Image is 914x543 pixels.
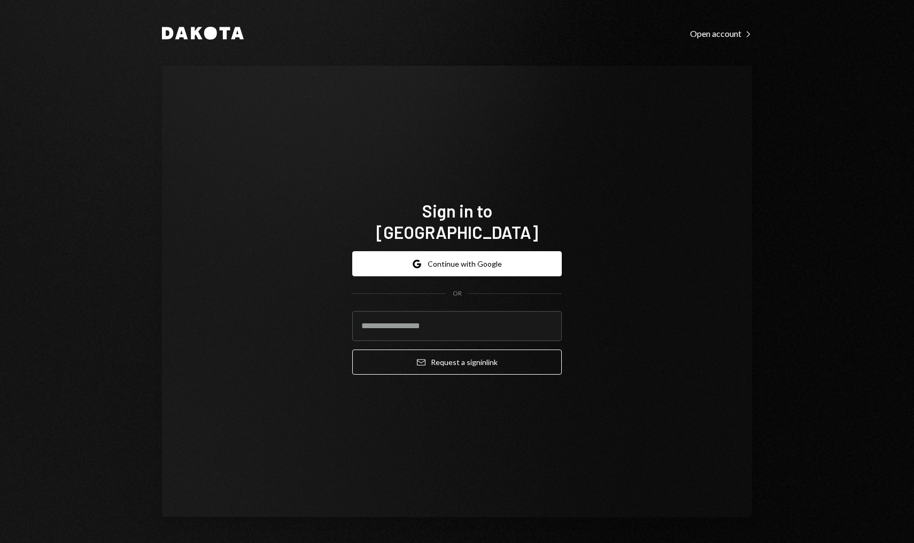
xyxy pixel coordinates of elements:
[352,251,562,276] button: Continue with Google
[690,27,752,39] a: Open account
[352,200,562,243] h1: Sign in to [GEOGRAPHIC_DATA]
[453,289,462,298] div: OR
[690,28,752,39] div: Open account
[352,350,562,375] button: Request a signinlink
